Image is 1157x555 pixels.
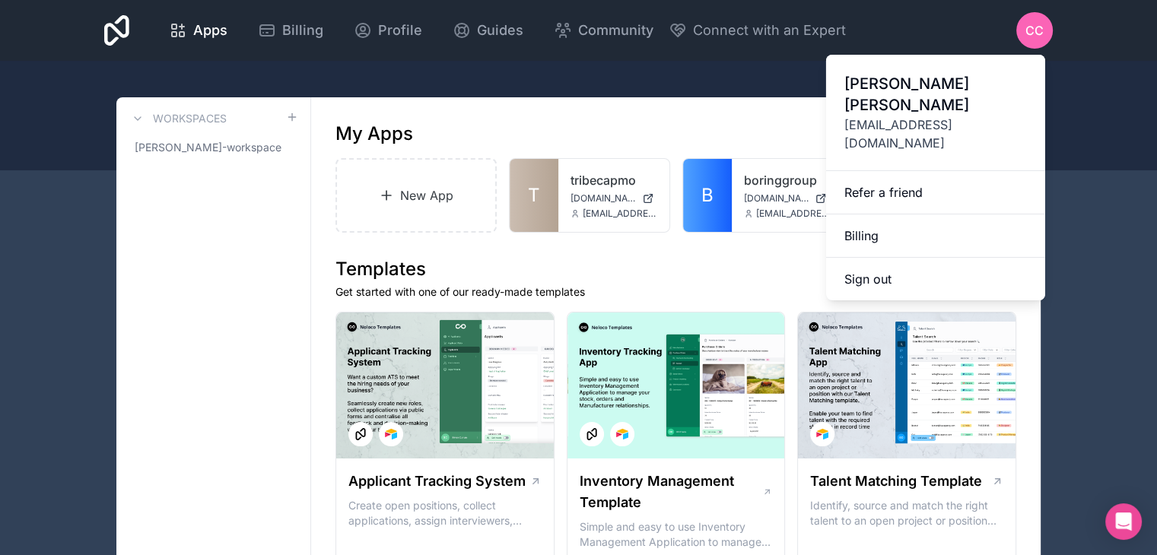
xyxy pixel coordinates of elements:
[193,20,227,41] span: Apps
[744,192,831,205] a: [DOMAIN_NAME]
[348,471,526,492] h1: Applicant Tracking System
[669,20,846,41] button: Connect with an Expert
[756,208,831,220] span: [EMAIL_ADDRESS][DOMAIN_NAME]
[744,192,809,205] span: [DOMAIN_NAME]
[510,159,558,232] a: T
[282,20,323,41] span: Billing
[810,498,1003,528] p: Identify, source and match the right talent to an open project or position with our Talent Matchi...
[571,192,636,205] span: [DOMAIN_NAME]
[744,171,831,189] a: boringgroup
[826,258,1045,300] button: Sign out
[701,183,714,208] span: B
[440,14,536,47] a: Guides
[335,122,413,146] h1: My Apps
[571,171,657,189] a: tribecapmo
[578,20,653,41] span: Community
[1025,21,1044,40] span: CC
[1105,503,1142,540] div: Open Intercom Messenger
[342,14,434,47] a: Profile
[335,158,497,233] a: New App
[826,214,1045,258] a: Billing
[826,171,1045,214] a: Refer a friend
[616,428,628,440] img: Airtable Logo
[816,428,828,440] img: Airtable Logo
[580,471,762,513] h1: Inventory Management Template
[246,14,335,47] a: Billing
[157,14,240,47] a: Apps
[385,428,397,440] img: Airtable Logo
[542,14,666,47] a: Community
[693,20,846,41] span: Connect with an Expert
[135,140,281,155] span: [PERSON_NAME]-workspace
[335,257,1016,281] h1: Templates
[844,116,1027,152] span: [EMAIL_ADDRESS][DOMAIN_NAME]
[583,208,657,220] span: [EMAIL_ADDRESS][DOMAIN_NAME]
[477,20,523,41] span: Guides
[378,20,422,41] span: Profile
[153,111,227,126] h3: Workspaces
[348,498,542,528] p: Create open positions, collect applications, assign interviewers, centralise candidate feedback a...
[810,471,982,492] h1: Talent Matching Template
[129,109,227,128] a: Workspaces
[580,519,773,550] p: Simple and easy to use Inventory Management Application to manage your stock, orders and Manufact...
[683,159,732,232] a: B
[129,134,298,161] a: [PERSON_NAME]-workspace
[335,284,1016,300] p: Get started with one of our ready-made templates
[844,73,1027,116] span: [PERSON_NAME] [PERSON_NAME]
[528,183,540,208] span: T
[571,192,657,205] a: [DOMAIN_NAME]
